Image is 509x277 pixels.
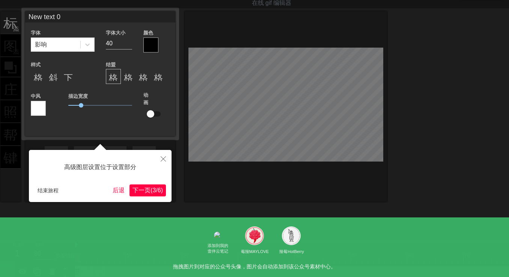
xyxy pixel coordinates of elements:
font: 6 [158,187,161,193]
button: 下一个 [130,184,166,196]
font: 下一页 [133,187,151,193]
font: 高级图层设置位于设置部分 [64,164,136,170]
button: 关闭 [155,150,172,167]
font: 3 [152,187,156,193]
font: 结束旅程 [38,187,59,193]
font: 后退 [113,187,125,193]
font: / [156,187,157,193]
font: ( [151,187,152,193]
button: 后退 [110,184,128,196]
button: 结束旅程 [35,185,62,196]
font: ) [161,187,163,193]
